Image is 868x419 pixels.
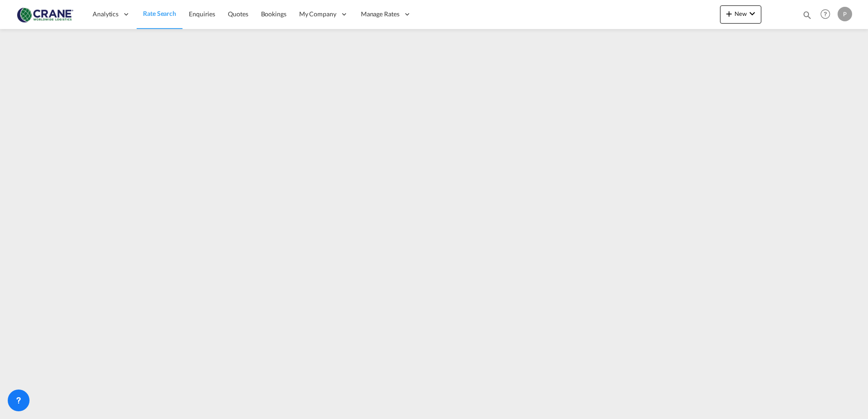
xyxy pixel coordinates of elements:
[802,10,812,20] md-icon: icon-magnify
[724,10,758,17] span: New
[818,6,833,22] span: Help
[189,10,215,18] span: Enquiries
[747,8,758,19] md-icon: icon-chevron-down
[299,10,336,19] span: My Company
[14,4,75,24] img: 374de710c13411efa3da03fd754f1635.jpg
[261,10,286,18] span: Bookings
[724,8,735,19] md-icon: icon-plus 400-fg
[802,10,812,24] div: icon-magnify
[838,7,852,21] div: P
[720,5,761,24] button: icon-plus 400-fgNewicon-chevron-down
[143,10,176,17] span: Rate Search
[361,10,399,19] span: Manage Rates
[228,10,248,18] span: Quotes
[93,10,118,19] span: Analytics
[818,6,838,23] div: Help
